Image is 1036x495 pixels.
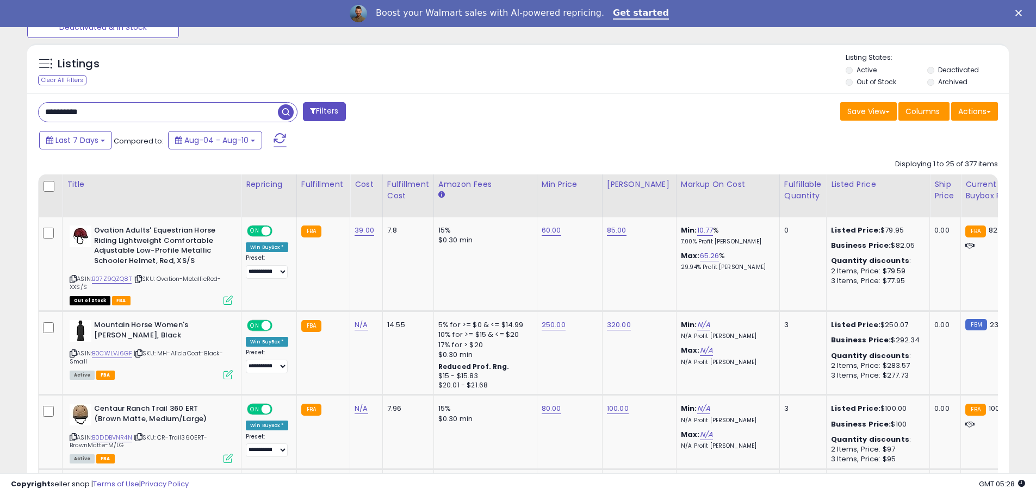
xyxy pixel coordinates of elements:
[831,404,921,413] div: $100.00
[831,225,880,235] b: Listed Price:
[301,179,345,190] div: Fulfillment
[271,321,288,330] span: OFF
[784,179,822,202] div: Fulfillable Quantity
[857,65,877,74] label: Active
[831,371,921,380] div: 3 Items, Price: $277.73
[681,250,700,261] b: Max:
[542,179,598,190] div: Min Price
[784,225,818,235] div: 0
[607,319,631,330] a: 320.00
[831,255,909,266] b: Quantity discounts
[607,403,629,414] a: 100.00
[387,225,425,235] div: 7.8
[96,454,115,463] span: FBA
[438,340,529,350] div: 17% for > $20
[831,361,921,371] div: 2 Items, Price: $283.57
[70,404,91,425] img: 31xoqqOUGDL._SL40_.jpg
[246,179,292,190] div: Repricing
[831,435,921,444] div: :
[681,442,771,450] p: N/A Profit [PERSON_NAME]
[681,417,771,424] p: N/A Profit [PERSON_NAME]
[965,319,987,330] small: FBM
[938,65,979,74] label: Deactivated
[784,320,818,330] div: 3
[94,320,226,343] b: Mountain Horse Women's [PERSON_NAME], Black
[831,350,909,361] b: Quantity discounts
[607,179,672,190] div: [PERSON_NAME]
[438,190,445,200] small: Amazon Fees.
[681,251,771,271] div: %
[965,179,1021,202] div: Current Buybox Price
[438,381,529,390] div: $20.01 - $21.68
[70,296,110,305] span: All listings that are currently out of stock and unavailable for purchase on Amazon
[676,174,779,217] th: The percentage added to the cost of goods (COGS) that forms the calculator for Min & Max prices.
[70,433,208,449] span: | SKU: CR-Trail360ERT-BrownMatte-M/LG
[681,225,697,235] b: Min:
[831,240,891,250] b: Business Price:
[831,434,909,444] b: Quantity discounts
[681,264,771,271] p: 29.94% Profit [PERSON_NAME]
[831,266,921,276] div: 2 Items, Price: $79.59
[542,403,561,414] a: 80.00
[38,75,86,85] div: Clear All Filters
[898,102,950,121] button: Columns
[542,319,566,330] a: 250.00
[39,131,112,149] button: Last 7 Days
[831,403,880,413] b: Listed Price:
[681,359,771,366] p: N/A Profit [PERSON_NAME]
[990,319,1012,330] span: 231.96
[355,319,368,330] a: N/A
[831,454,921,464] div: 3 Items, Price: $95
[934,320,952,330] div: 0.00
[681,238,771,246] p: 7.00% Profit [PERSON_NAME]
[700,250,719,261] a: 65.26
[70,349,224,365] span: | SKU: MH-AliciaCoat-Black-Small
[831,225,921,235] div: $79.95
[840,102,897,121] button: Save View
[70,225,233,304] div: ASIN:
[67,179,237,190] div: Title
[438,225,529,235] div: 15%
[246,349,288,373] div: Preset:
[438,179,532,190] div: Amazon Fees
[831,319,880,330] b: Listed Price:
[11,479,51,489] strong: Copyright
[93,479,139,489] a: Terms of Use
[697,319,710,330] a: N/A
[895,159,998,170] div: Displaying 1 to 25 of 377 items
[92,433,132,442] a: B0DDBVNR4N
[94,404,226,427] b: Centaur Ranch Trail 360 ERT (Brown Matte, Medium/Large)
[1015,10,1026,16] div: Close
[376,8,604,18] div: Boost your Walmart sales with AI-powered repricing.
[96,371,115,380] span: FBA
[355,403,368,414] a: N/A
[168,131,262,149] button: Aug-04 - Aug-10
[438,235,529,245] div: $0.30 min
[700,429,713,440] a: N/A
[831,419,891,429] b: Business Price:
[697,403,710,414] a: N/A
[70,371,95,380] span: All listings currently available for purchase on Amazon
[114,136,164,146] span: Compared to:
[246,242,288,252] div: Win BuyBox *
[70,225,91,247] img: 31vtCk3xK4L._SL40_.jpg
[92,349,132,358] a: B0CWLVJ6GF
[438,320,529,330] div: 5% for >= $0 & <= $14.99
[438,362,510,371] b: Reduced Prof. Rng.
[831,444,921,454] div: 2 Items, Price: $97
[246,254,288,279] div: Preset:
[70,454,95,463] span: All listings currently available for purchase on Amazon
[438,350,529,360] div: $0.30 min
[989,403,1000,413] span: 100
[681,403,697,413] b: Min:
[846,53,1009,63] p: Listing States:
[301,225,321,237] small: FBA
[965,404,985,416] small: FBA
[246,433,288,458] div: Preset:
[350,5,367,22] img: Profile image for Adrian
[831,241,921,250] div: $82.05
[934,404,952,413] div: 0.00
[94,225,226,268] b: Ovation Adults' Equestrian Horse Riding Lightweight Comfortable Adjustable Low-Profile Metallic S...
[70,274,221,291] span: | SKU: Ovation-MetallicRed-XXS/S
[355,179,378,190] div: Cost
